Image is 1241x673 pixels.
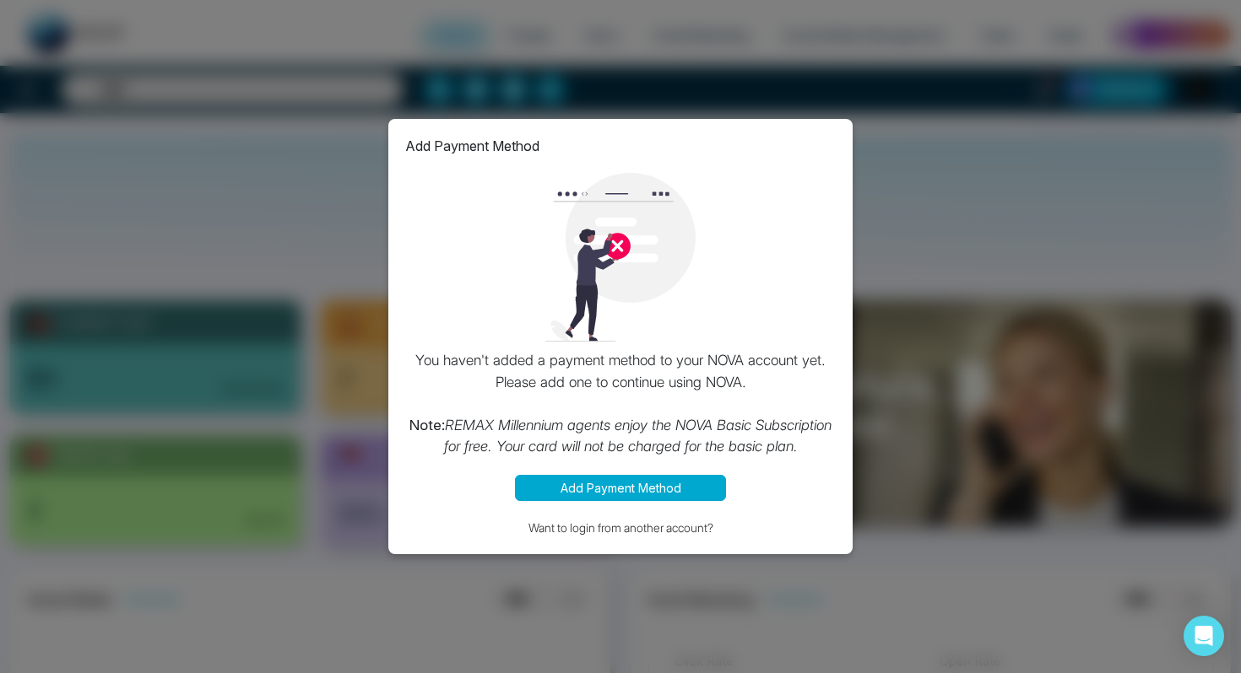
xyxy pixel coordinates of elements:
p: You haven't added a payment method to your NOVA account yet. Please add one to continue using NOVA. [405,350,836,458]
img: loading [536,173,705,342]
i: REMAX Millennium agents enjoy the NOVA Basic Subscription for free. Your card will not be charged... [444,417,832,455]
strong: Note: [409,417,445,433]
div: Open Intercom Messenger [1184,616,1224,656]
button: Add Payment Method [515,475,726,501]
button: Want to login from another account? [405,518,836,537]
p: Add Payment Method [405,136,539,156]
